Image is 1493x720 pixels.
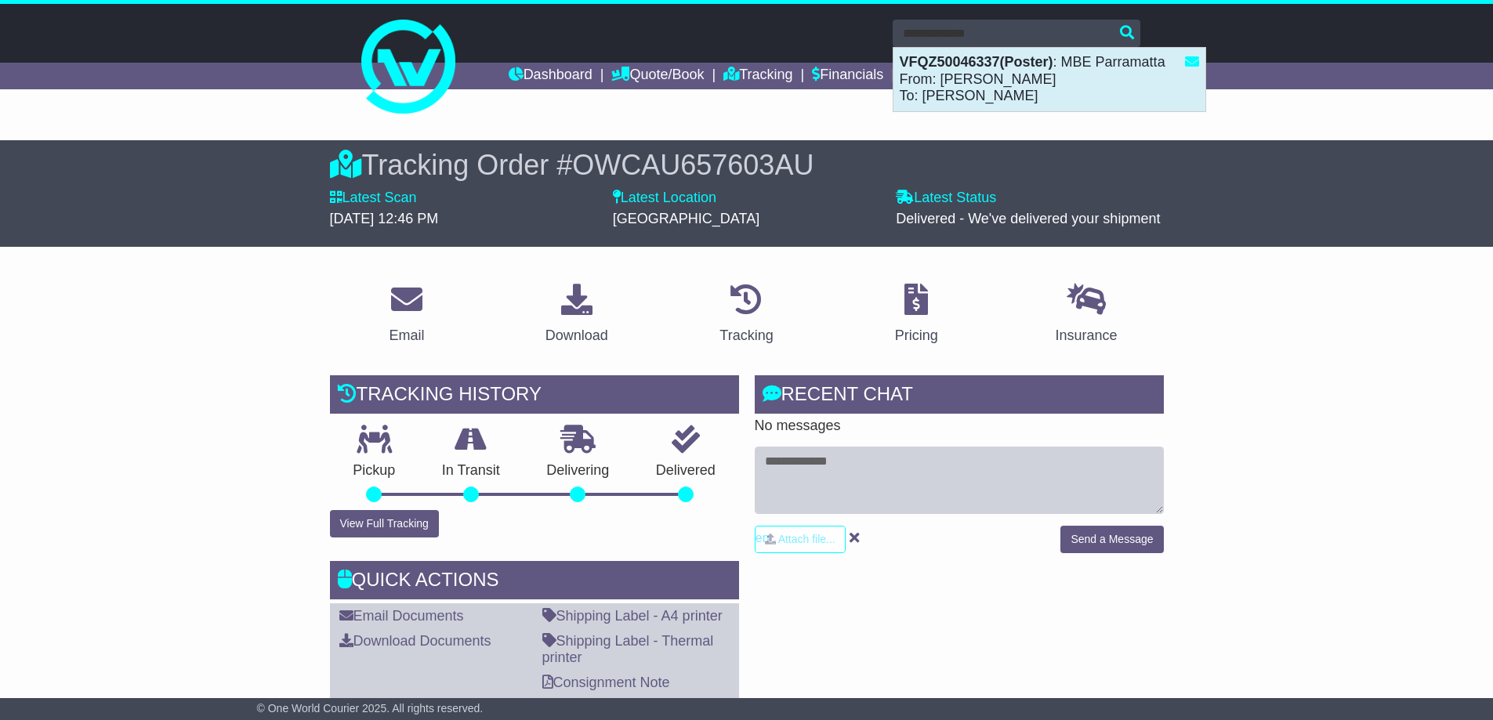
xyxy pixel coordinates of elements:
div: : MBE Parramatta From: [PERSON_NAME] To: [PERSON_NAME] [893,48,1205,111]
div: Download [545,325,608,346]
div: Quick Actions [330,561,739,603]
button: Send a Message [1060,526,1163,553]
a: Shipping Label - A4 printer [542,608,723,624]
a: Download Documents [339,633,491,649]
a: Quote/Book [611,63,704,89]
div: Tracking Order # [330,148,1164,182]
a: Dashboard [509,63,592,89]
p: No messages [755,418,1164,435]
div: Email [389,325,424,346]
a: Download [535,278,618,352]
a: Tracking [723,63,792,89]
div: Tracking [719,325,773,346]
label: Latest Scan [330,190,417,207]
label: Latest Status [896,190,996,207]
span: [GEOGRAPHIC_DATA] [613,211,759,226]
a: Email Documents [339,608,464,624]
span: OWCAU657603AU [572,149,814,181]
a: Insurance [1045,278,1128,352]
a: Tracking [709,278,783,352]
div: RECENT CHAT [755,375,1164,418]
span: Delivered - We've delivered your shipment [896,211,1160,226]
a: Financials [812,63,883,89]
div: Pricing [895,325,938,346]
a: Consignment Note [542,675,670,690]
a: Shipping Label - Thermal printer [542,633,714,666]
span: [DATE] 12:46 PM [330,211,439,226]
p: Pickup [330,462,419,479]
label: Latest Location [613,190,716,207]
p: Delivered [632,462,739,479]
span: © One World Courier 2025. All rights reserved. [257,702,484,715]
div: Tracking history [330,375,739,418]
p: In Transit [419,462,524,479]
button: View Full Tracking [330,510,439,537]
p: Delivering [524,462,633,479]
a: Pricing [885,278,948,352]
div: Insurance [1056,325,1118,346]
strong: VFQZ50046337(Poster) [900,54,1053,70]
a: Email [379,278,434,352]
